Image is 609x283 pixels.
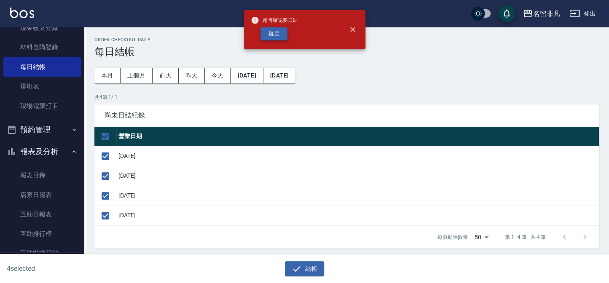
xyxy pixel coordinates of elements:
[498,5,515,22] button: save
[179,68,205,83] button: 昨天
[10,8,34,18] img: Logo
[116,146,599,166] td: [DATE]
[437,233,468,241] p: 每頁顯示數量
[3,37,81,57] a: 材料自購登錄
[505,233,546,241] p: 第 1–4 筆 共 4 筆
[105,111,589,120] span: 尚未日結紀錄
[3,141,81,163] button: 報表及分析
[3,224,81,243] a: 互助排行榜
[566,6,599,21] button: 登出
[3,57,81,77] a: 每日結帳
[205,68,231,83] button: 今天
[7,263,150,274] h6: 4 selected
[116,127,599,147] th: 營業日期
[3,166,81,185] a: 報表目錄
[471,226,491,248] div: 50
[251,16,298,24] span: 是否確認要日結
[3,18,81,37] a: 現金收支登錄
[116,186,599,206] td: [DATE]
[260,27,287,40] button: 確定
[3,205,81,224] a: 互助日報表
[3,119,81,141] button: 預約管理
[3,243,81,263] a: 互助點數明細
[94,93,599,101] p: 共 4 筆, 1 / 1
[116,206,599,225] td: [DATE]
[116,166,599,186] td: [DATE]
[94,37,599,43] h2: Order checkout daily
[3,96,81,115] a: 現場電腦打卡
[519,5,563,22] button: 名留非凡
[3,77,81,96] a: 排班表
[533,8,560,19] div: 名留非凡
[94,68,121,83] button: 本月
[285,261,324,277] button: 結帳
[231,68,263,83] button: [DATE]
[3,185,81,205] a: 店家日報表
[343,20,362,39] button: close
[94,46,599,58] h3: 每日結帳
[153,68,179,83] button: 前天
[263,68,295,83] button: [DATE]
[121,68,153,83] button: 上個月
